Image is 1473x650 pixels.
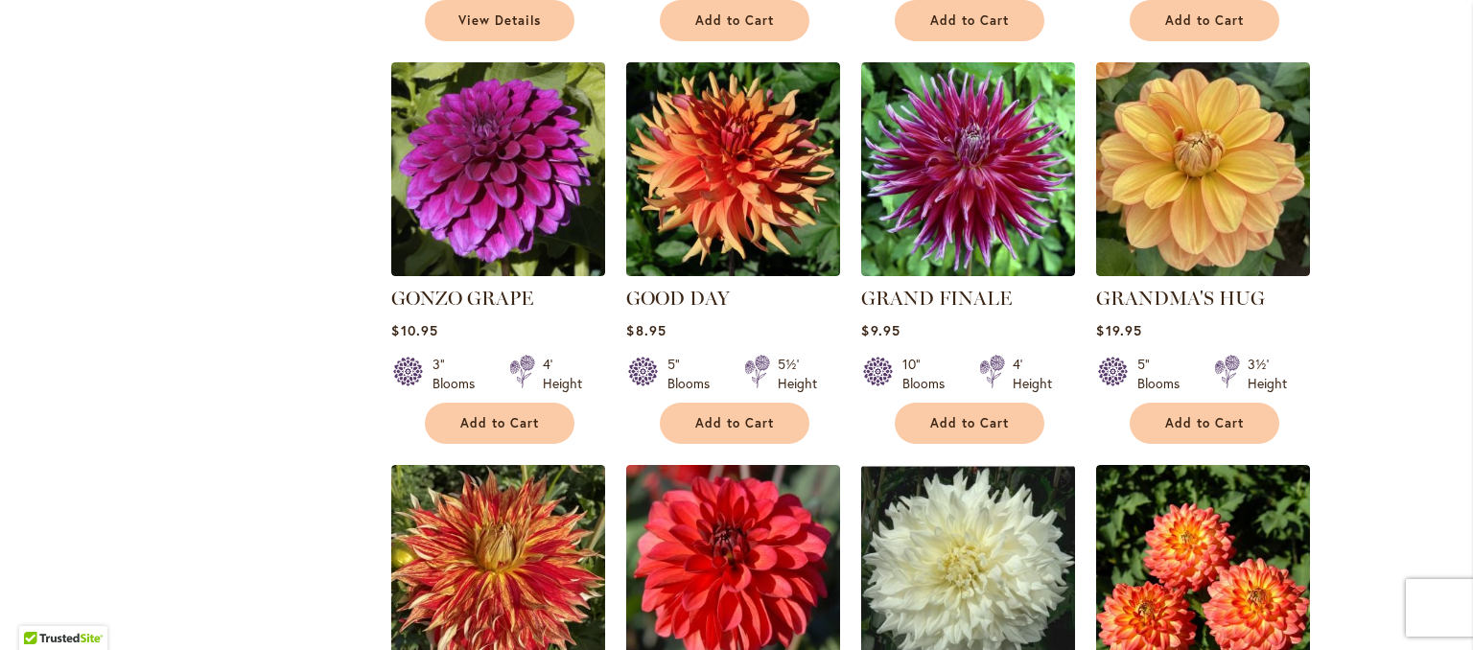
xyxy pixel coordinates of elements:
[861,262,1075,280] a: Grand Finale
[1248,355,1287,393] div: 3½' Height
[1096,321,1141,339] span: $19.95
[626,287,730,310] a: GOOD DAY
[626,262,840,280] a: GOOD DAY
[1137,355,1191,393] div: 5" Blooms
[1096,62,1310,276] img: GRANDMA'S HUG
[660,403,809,444] button: Add to Cart
[460,415,539,431] span: Add to Cart
[1013,355,1052,393] div: 4' Height
[1165,12,1244,29] span: Add to Cart
[391,287,533,310] a: GONZO GRAPE
[425,403,574,444] button: Add to Cart
[930,415,1009,431] span: Add to Cart
[458,12,541,29] span: View Details
[626,62,840,276] img: GOOD DAY
[1130,403,1279,444] button: Add to Cart
[895,403,1044,444] button: Add to Cart
[543,355,582,393] div: 4' Height
[861,62,1075,276] img: Grand Finale
[667,355,721,393] div: 5" Blooms
[778,355,817,393] div: 5½' Height
[391,262,605,280] a: GONZO GRAPE
[861,287,1012,310] a: GRAND FINALE
[1165,415,1244,431] span: Add to Cart
[433,355,486,393] div: 3" Blooms
[695,415,774,431] span: Add to Cart
[626,321,666,339] span: $8.95
[14,582,68,636] iframe: Launch Accessibility Center
[1096,262,1310,280] a: GRANDMA'S HUG
[861,321,900,339] span: $9.95
[1096,287,1265,310] a: GRANDMA'S HUG
[695,12,774,29] span: Add to Cart
[391,62,605,276] img: GONZO GRAPE
[391,321,437,339] span: $10.95
[930,12,1009,29] span: Add to Cart
[902,355,956,393] div: 10" Blooms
